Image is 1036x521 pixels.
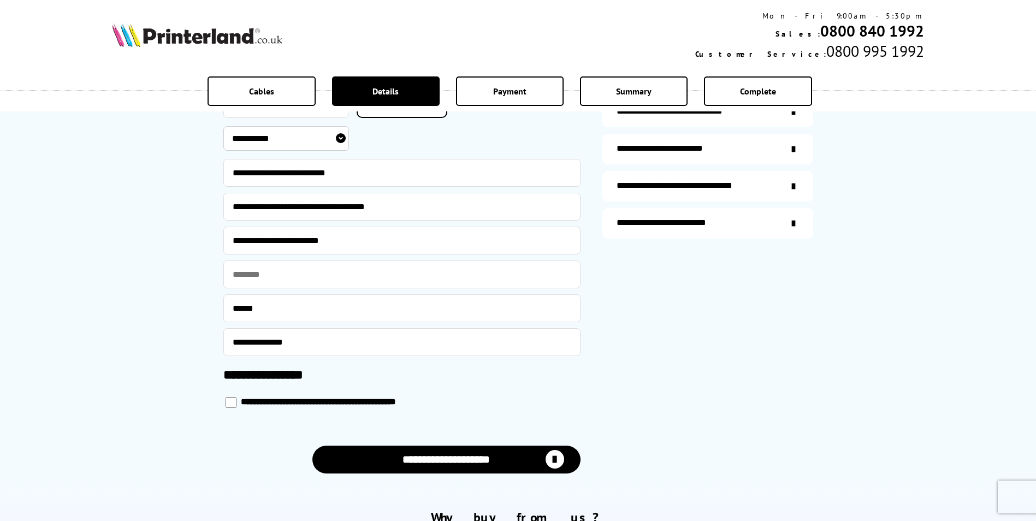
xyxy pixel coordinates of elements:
[602,208,813,239] a: secure-website
[493,86,526,97] span: Payment
[602,97,813,127] a: additional-ink
[820,21,924,41] a: 0800 840 1992
[602,171,813,202] a: additional-cables
[616,86,652,97] span: Summary
[826,41,924,61] span: 0800 995 1992
[249,86,274,97] span: Cables
[112,23,282,47] img: Printerland Logo
[372,86,399,97] span: Details
[602,134,813,164] a: items-arrive
[740,86,776,97] span: Complete
[775,29,820,39] span: Sales:
[695,49,826,59] span: Customer Service:
[695,11,924,21] div: Mon - Fri 9:00am - 5:30pm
